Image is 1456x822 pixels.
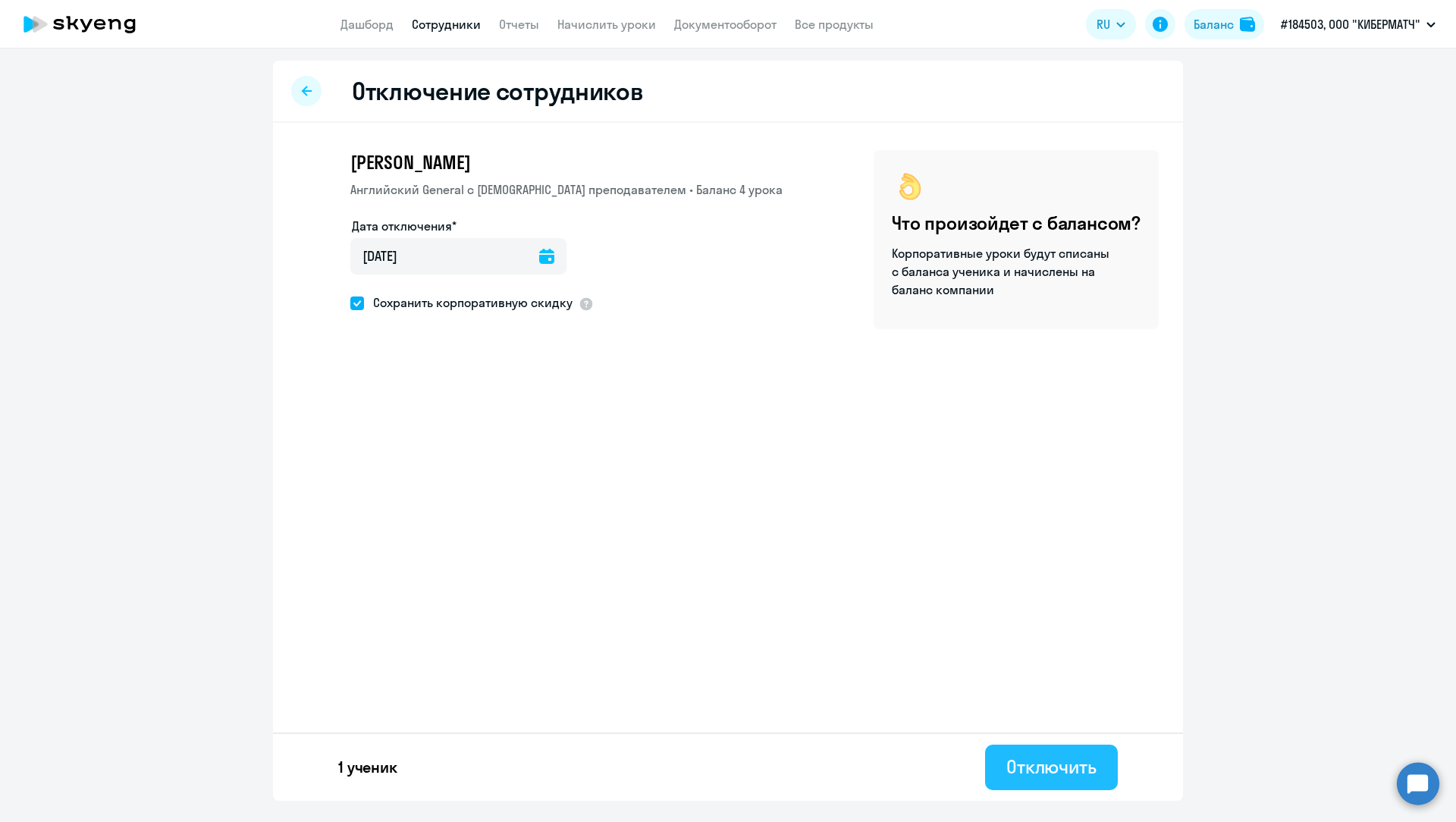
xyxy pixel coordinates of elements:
[338,757,397,778] p: 1 ученик
[1086,9,1136,39] button: RU
[499,17,539,32] a: Отчеты
[1281,15,1420,33] p: #184503, ООО "КИБЕРМАТЧ"
[795,17,874,32] a: Все продукты
[340,17,394,32] a: Дашборд
[557,17,656,32] a: Начислить уроки
[350,238,566,275] input: дд.мм.гггг
[412,17,481,32] a: Сотрудники
[1006,755,1097,779] div: Отключить
[892,168,928,205] img: ok
[350,150,470,174] span: [PERSON_NAME]
[674,17,777,32] a: Документооборот
[352,76,643,106] h2: Отключение сотрудников
[892,211,1141,235] h4: Что произойдет с балансом?
[364,293,573,312] span: Сохранить корпоративную скидку
[350,180,783,199] p: Английский General с [DEMOGRAPHIC_DATA] преподавателем • Баланс 4 урока
[892,244,1112,299] p: Корпоративные уроки будут списаны с баланса ученика и начислены на баланс компании
[1240,17,1255,32] img: balance
[1097,15,1110,33] span: RU
[352,217,457,235] label: Дата отключения*
[1194,15,1234,33] div: Баланс
[1273,6,1443,42] button: #184503, ООО "КИБЕРМАТЧ"
[985,745,1118,790] button: Отключить
[1185,9,1264,39] button: Балансbalance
